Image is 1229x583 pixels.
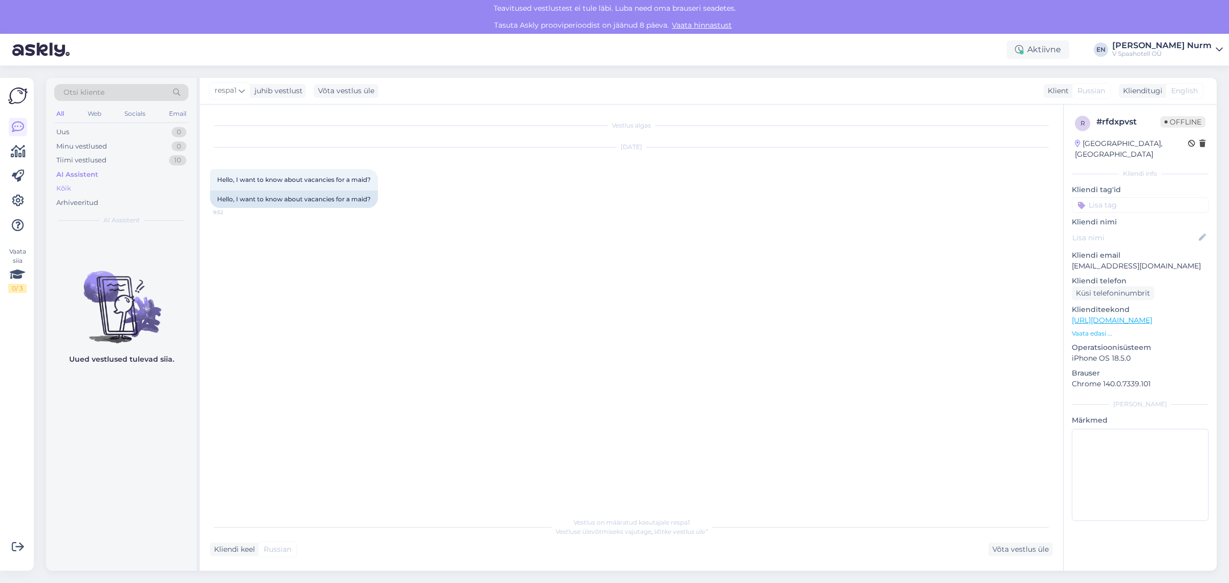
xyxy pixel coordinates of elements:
div: EN [1094,43,1108,57]
input: Lisa nimi [1072,232,1197,243]
div: [GEOGRAPHIC_DATA], [GEOGRAPHIC_DATA] [1075,138,1188,160]
p: Chrome 140.0.7339.101 [1072,379,1209,389]
p: Klienditeekond [1072,304,1209,315]
span: Hello, I want to know about vacancies for a maid? [217,176,371,183]
div: Minu vestlused [56,141,107,152]
div: Email [167,107,188,120]
img: Askly Logo [8,86,28,106]
img: No chats [46,253,197,345]
div: Kõik [56,183,71,194]
p: Operatsioonisüsteem [1072,342,1209,353]
span: r [1080,119,1085,127]
div: # rfdxpvst [1096,116,1160,128]
p: Vaata edasi ... [1072,329,1209,338]
p: Kliendi nimi [1072,217,1209,227]
div: Web [86,107,103,120]
div: 0 / 3 [8,284,27,293]
div: AI Assistent [56,170,98,180]
div: Tiimi vestlused [56,155,107,165]
p: Märkmed [1072,415,1209,426]
span: Otsi kliente [63,87,104,98]
div: Socials [122,107,147,120]
p: Kliendi email [1072,250,1209,261]
div: Küsi telefoninumbrit [1072,286,1154,300]
div: Vaata siia [8,247,27,293]
div: Võta vestlus üle [988,543,1053,556]
span: Russian [264,544,291,555]
span: respa1 [215,85,237,96]
div: 0 [172,141,186,152]
div: [DATE] [210,142,1053,152]
p: Kliendi tag'id [1072,184,1209,195]
div: Klienditugi [1119,86,1162,96]
div: 10 [169,155,186,165]
p: iPhone OS 18.5.0 [1072,353,1209,364]
input: Lisa tag [1072,197,1209,213]
div: Uus [56,127,69,137]
a: Vaata hinnastust [669,20,735,30]
p: [EMAIL_ADDRESS][DOMAIN_NAME] [1072,261,1209,272]
div: Klient [1044,86,1069,96]
div: Hello, I want to know about vacancies for a maid? [210,191,378,208]
p: Uued vestlused tulevad siia. [69,354,174,365]
a: [PERSON_NAME] NurmV Spaahotell OÜ [1112,41,1223,58]
div: [PERSON_NAME] [1072,400,1209,409]
div: Aktiivne [1007,40,1069,59]
div: V Spaahotell OÜ [1112,50,1212,58]
div: Kliendi info [1072,169,1209,178]
div: [PERSON_NAME] Nurm [1112,41,1212,50]
p: Brauser [1072,368,1209,379]
div: Arhiveeritud [56,198,98,208]
div: All [54,107,66,120]
div: Võta vestlus üle [314,84,378,98]
span: Vestluse ülevõtmiseks vajutage [556,528,708,535]
div: Vestlus algas [210,121,1053,130]
div: Kliendi keel [210,544,255,555]
div: juhib vestlust [250,86,303,96]
a: [URL][DOMAIN_NAME] [1072,316,1152,325]
div: 0 [172,127,186,137]
span: Russian [1077,86,1105,96]
span: Offline [1160,116,1205,128]
i: „Võtke vestlus üle” [651,528,708,535]
p: Kliendi telefon [1072,276,1209,286]
span: AI Assistent [103,216,140,225]
span: 9:52 [213,209,251,216]
span: English [1171,86,1198,96]
span: Vestlus on määratud kasutajale respa1 [574,518,690,526]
